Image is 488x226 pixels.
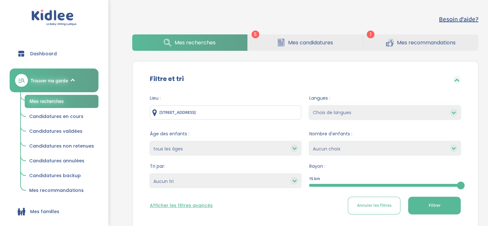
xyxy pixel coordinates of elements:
a: Candidatures validées [25,125,98,138]
a: Mes recommandations [363,34,478,51]
label: Filtre et tri [150,74,184,84]
button: Afficher les filtres avancés [150,202,213,209]
button: Annuler les filtres [348,197,400,214]
a: Candidatures backup [25,170,98,182]
span: Mes candidatures [288,39,333,47]
span: Annuler les filtres [357,202,391,209]
span: Rayon : [309,163,461,170]
input: Ville ou code postale [150,105,302,120]
span: Nombre d'enfants : [309,131,461,137]
a: Mes recherches [25,95,98,108]
span: 5 [252,31,259,38]
span: Âge des enfants : [150,131,302,137]
span: Mes recherches [175,39,216,47]
span: Candidatures non retenues [29,143,94,149]
a: Candidatures annulées [25,155,98,167]
span: 1 [367,31,374,38]
span: Mes recommandations [29,187,84,194]
span: Dashboard [30,50,57,57]
span: Candidatures annulées [29,158,84,164]
span: Filtrer [428,202,440,209]
a: Candidatures non retenues [25,140,98,152]
span: Tri par: [150,163,302,170]
button: Besoin d'aide? [439,14,478,24]
a: Candidatures en cours [25,111,98,123]
span: Trouver ma garde [30,77,68,84]
a: Mes familles [10,200,98,223]
span: Mes recommandations [397,39,456,47]
a: Mes recommandations [25,185,98,197]
span: Candidatures backup [29,172,81,179]
button: Filtrer [408,197,461,214]
span: Candidatures en cours [29,113,83,120]
img: logo.svg [31,10,77,26]
span: Langues : [309,95,461,102]
span: 15 km [309,176,320,182]
a: Mes recherches [132,34,247,51]
span: Mes familles [30,208,59,215]
span: Lieu : [150,95,302,102]
a: Mes candidatures [248,34,363,51]
span: Mes recherches [30,98,64,104]
a: Dashboard [10,42,98,65]
a: Trouver ma garde [10,68,98,92]
span: Candidatures validées [29,128,82,134]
